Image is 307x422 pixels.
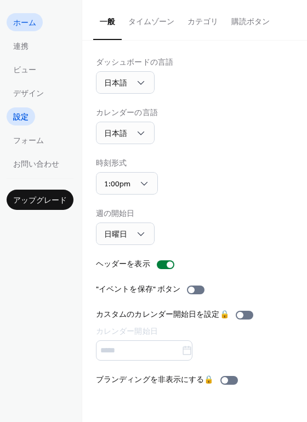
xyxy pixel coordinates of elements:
[96,107,158,119] div: カレンダーの言語
[96,57,173,69] div: ダッシュボードの言語
[7,131,50,149] a: フォーム
[7,190,73,210] button: アップグレード
[96,208,152,220] div: 週の開始日
[7,155,66,173] a: お問い合わせ
[13,135,44,147] span: フォーム
[13,159,59,170] span: お問い合わせ
[13,18,36,29] span: ホーム
[104,76,127,91] span: 日本語
[96,158,156,169] div: 時刻形式
[7,60,43,78] a: ビュー
[13,195,67,207] span: アップグレード
[13,112,29,123] span: 設定
[96,259,150,270] div: ヘッダーを表示
[7,107,35,126] a: 設定
[7,37,35,55] a: 連携
[104,227,127,242] span: 日曜日
[96,284,180,295] div: "イベントを保存" ボタン
[7,84,50,102] a: デザイン
[104,127,127,141] span: 日本語
[13,41,29,53] span: 連携
[7,13,43,31] a: ホーム
[13,65,36,76] span: ビュー
[104,177,130,192] span: 1:00pm
[13,88,44,100] span: デザイン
